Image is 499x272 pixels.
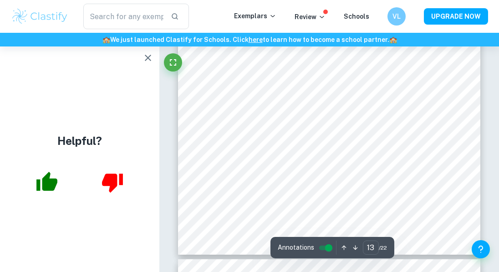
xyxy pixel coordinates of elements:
a: Schools [344,13,369,20]
img: Clastify logo [11,7,69,26]
h6: VL [392,11,402,21]
button: Help and Feedback [472,240,490,258]
span: / 22 [379,244,387,252]
h6: We just launched Clastify for Schools. Click to learn how to become a school partner. [2,35,497,45]
span: 🏫 [389,36,397,43]
button: VL [387,7,406,26]
p: Exemplars [234,11,276,21]
h4: Helpful? [57,133,102,149]
button: Fullscreen [164,53,182,72]
span: Annotations [278,243,314,252]
input: Search for any exemplars... [83,4,163,29]
button: UPGRADE NOW [424,8,488,25]
a: here [249,36,263,43]
span: 🏫 [102,36,110,43]
p: Review [295,12,326,22]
